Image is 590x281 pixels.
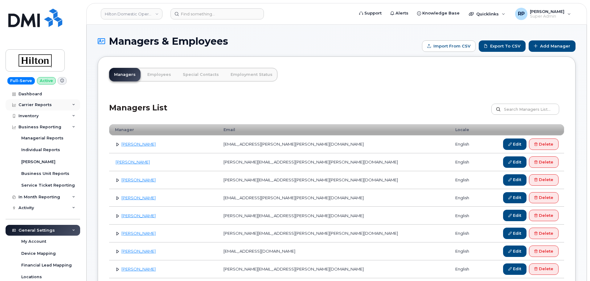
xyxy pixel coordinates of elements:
[529,228,559,239] a: Delete
[503,192,526,204] a: Edit
[450,153,481,171] td: english
[503,246,526,257] a: Edit
[529,192,559,204] a: Delete
[218,124,450,135] th: Email
[121,142,156,147] a: [PERSON_NAME]
[121,195,156,200] a: [PERSON_NAME]
[529,174,559,186] a: Delete
[98,36,419,47] h1: Managers & Employees
[450,124,481,135] th: Locale
[121,177,156,182] a: [PERSON_NAME]
[121,231,156,236] a: [PERSON_NAME]
[178,68,224,81] a: Special Contacts
[450,189,481,207] td: english
[503,138,526,150] a: Edit
[218,260,450,278] td: [PERSON_NAME][EMAIL_ADDRESS][PERSON_NAME][DOMAIN_NAME]
[218,242,450,260] td: [EMAIL_ADDRESS][DOMAIN_NAME]
[529,210,559,221] a: Delete
[450,135,481,153] td: english
[450,242,481,260] td: english
[109,68,141,81] a: Managers
[529,246,559,257] a: Delete
[529,138,559,150] a: Delete
[218,207,450,225] td: [PERSON_NAME][EMAIL_ADDRESS][PERSON_NAME][DOMAIN_NAME]
[121,249,156,254] a: [PERSON_NAME]
[450,171,481,189] td: english
[218,225,450,242] td: [PERSON_NAME][EMAIL_ADDRESS][PERSON_NAME][PERSON_NAME][DOMAIN_NAME]
[503,174,526,186] a: Edit
[121,267,156,271] a: [PERSON_NAME]
[529,263,559,275] a: Delete
[529,40,576,52] a: Add Manager
[450,260,481,278] td: english
[563,254,585,276] iframe: Messenger Launcher
[142,68,176,81] a: Employees
[109,104,167,122] h2: Managers List
[116,159,150,164] a: [PERSON_NAME]
[422,40,476,52] form: Import from CSV
[218,135,450,153] td: [EMAIL_ADDRESS][PERSON_NAME][PERSON_NAME][DOMAIN_NAME]
[503,210,526,221] a: Edit
[218,153,450,171] td: [PERSON_NAME][EMAIL_ADDRESS][PERSON_NAME][PERSON_NAME][DOMAIN_NAME]
[503,156,526,168] a: Edit
[450,207,481,225] td: english
[479,40,526,52] a: Export to CSV
[218,189,450,207] td: [EMAIL_ADDRESS][PERSON_NAME][PERSON_NAME][DOMAIN_NAME]
[121,213,156,218] a: [PERSON_NAME]
[109,124,218,135] th: Manager
[450,225,481,242] td: english
[503,263,526,275] a: Edit
[226,68,277,81] a: Employment Status
[503,228,526,239] a: Edit
[218,171,450,189] td: [PERSON_NAME][EMAIL_ADDRESS][PERSON_NAME][PERSON_NAME][DOMAIN_NAME]
[529,156,559,168] a: Delete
